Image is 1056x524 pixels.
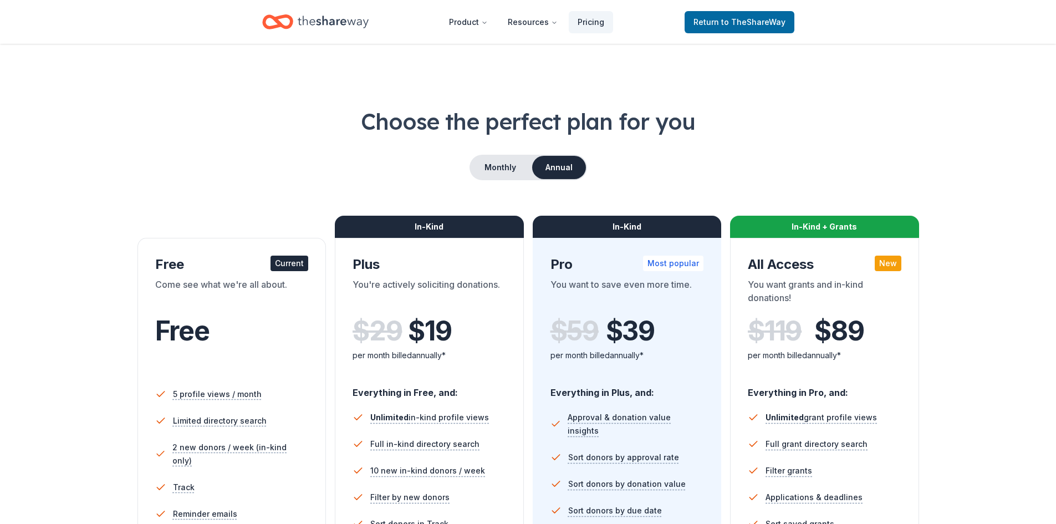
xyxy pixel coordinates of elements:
[172,441,308,467] span: 2 new donors / week (in-kind only)
[44,106,1012,137] h1: Choose the perfect plan for you
[370,413,409,422] span: Unlimited
[550,278,704,309] div: You want to save even more time.
[370,413,489,422] span: in-kind profile views
[550,256,704,273] div: Pro
[568,451,679,464] span: Sort donors by approval rate
[471,156,530,179] button: Monthly
[533,216,722,238] div: In-Kind
[685,11,794,33] a: Returnto TheShareWay
[335,216,524,238] div: In-Kind
[721,17,785,27] span: to TheShareWay
[262,9,369,35] a: Home
[643,256,703,271] div: Most popular
[766,413,877,422] span: grant profile views
[748,256,901,273] div: All Access
[155,256,309,273] div: Free
[353,377,506,400] div: Everything in Free, and:
[568,411,703,437] span: Approval & donation value insights
[370,464,485,477] span: 10 new in-kind donors / week
[748,349,901,362] div: per month billed annually*
[532,156,586,179] button: Annual
[730,216,919,238] div: In-Kind + Grants
[440,11,497,33] button: Product
[353,349,506,362] div: per month billed annually*
[606,316,655,347] span: $ 39
[440,9,613,35] nav: Main
[748,377,901,400] div: Everything in Pro, and:
[766,437,868,451] span: Full grant directory search
[353,256,506,273] div: Plus
[173,388,262,401] span: 5 profile views / month
[693,16,785,29] span: Return
[155,314,210,347] span: Free
[748,278,901,309] div: You want grants and in-kind donations!
[569,11,613,33] a: Pricing
[568,504,662,517] span: Sort donors by due date
[814,316,864,347] span: $ 89
[568,477,686,491] span: Sort donors by donation value
[408,316,451,347] span: $ 19
[173,507,237,521] span: Reminder emails
[875,256,901,271] div: New
[173,481,195,494] span: Track
[766,491,863,504] span: Applications & deadlines
[173,414,267,428] span: Limited directory search
[370,491,450,504] span: Filter by new donors
[370,437,479,451] span: Full in-kind directory search
[766,413,804,422] span: Unlimited
[550,349,704,362] div: per month billed annually*
[353,278,506,309] div: You're actively soliciting donations.
[499,11,567,33] button: Resources
[550,377,704,400] div: Everything in Plus, and:
[155,278,309,309] div: Come see what we're all about.
[271,256,308,271] div: Current
[766,464,812,477] span: Filter grants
